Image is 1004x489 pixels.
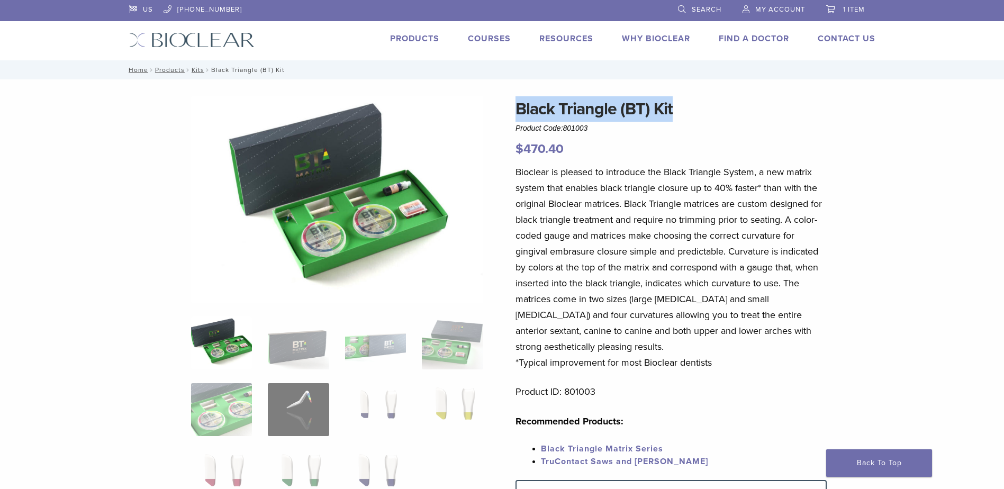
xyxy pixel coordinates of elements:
[515,124,587,132] span: Product Code:
[818,33,875,44] a: Contact Us
[515,96,827,122] h1: Black Triangle (BT) Kit
[191,316,252,369] img: Intro-Black-Triangle-Kit-6-Copy-e1548792917662-324x324.jpg
[390,33,439,44] a: Products
[515,384,827,400] p: Product ID: 801003
[268,383,329,436] img: Black Triangle (BT) Kit - Image 6
[515,141,564,157] bdi: 470.40
[541,456,708,467] a: TruContact Saws and [PERSON_NAME]
[345,383,406,436] img: Black Triangle (BT) Kit - Image 7
[515,141,523,157] span: $
[422,383,483,436] img: Black Triangle (BT) Kit - Image 8
[622,33,690,44] a: Why Bioclear
[345,316,406,369] img: Black Triangle (BT) Kit - Image 3
[541,443,663,454] a: Black Triangle Matrix Series
[192,66,204,74] a: Kits
[129,32,255,48] img: Bioclear
[191,383,252,436] img: Black Triangle (BT) Kit - Image 5
[155,66,185,74] a: Products
[422,316,483,369] img: Black Triangle (BT) Kit - Image 4
[121,60,883,79] nav: Black Triangle (BT) Kit
[515,415,623,427] strong: Recommended Products:
[125,66,148,74] a: Home
[826,449,932,477] a: Back To Top
[185,67,192,73] span: /
[191,96,483,303] img: Intro Black Triangle Kit-6 - Copy
[563,124,588,132] span: 801003
[204,67,211,73] span: /
[268,316,329,369] img: Black Triangle (BT) Kit - Image 2
[755,5,805,14] span: My Account
[539,33,593,44] a: Resources
[719,33,789,44] a: Find A Doctor
[692,5,721,14] span: Search
[468,33,511,44] a: Courses
[148,67,155,73] span: /
[515,164,827,370] p: Bioclear is pleased to introduce the Black Triangle System, a new matrix system that enables blac...
[843,5,865,14] span: 1 item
